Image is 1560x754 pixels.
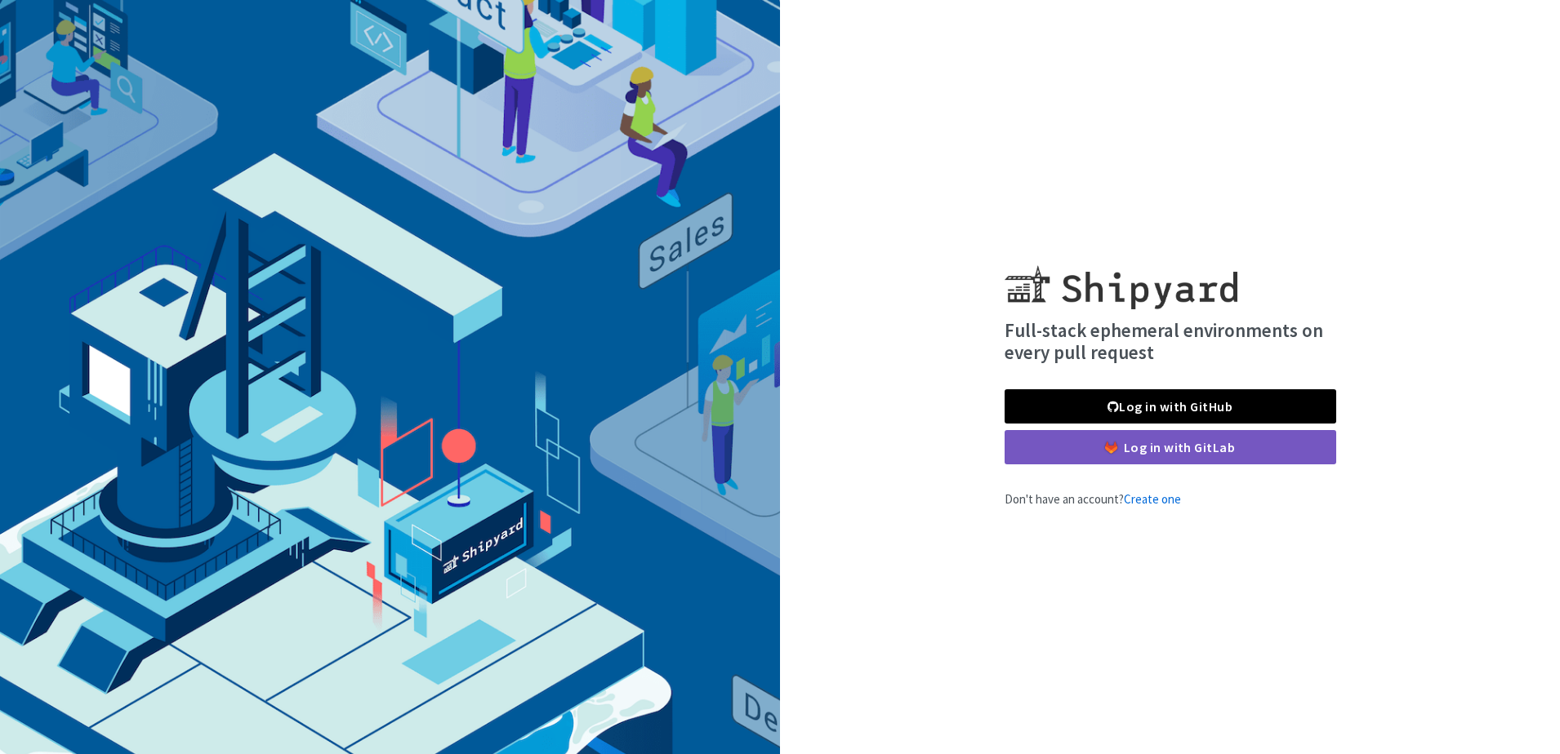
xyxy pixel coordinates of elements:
[1005,430,1336,464] a: Log in with GitLab
[1005,246,1237,309] img: Shipyard logo
[1105,441,1117,454] img: gitlab-color.svg
[1124,491,1181,507] a: Create one
[1005,319,1336,364] h4: Full-stack ephemeral environments on every pull request
[1005,389,1336,424] a: Log in with GitHub
[1005,491,1181,507] span: Don't have an account?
